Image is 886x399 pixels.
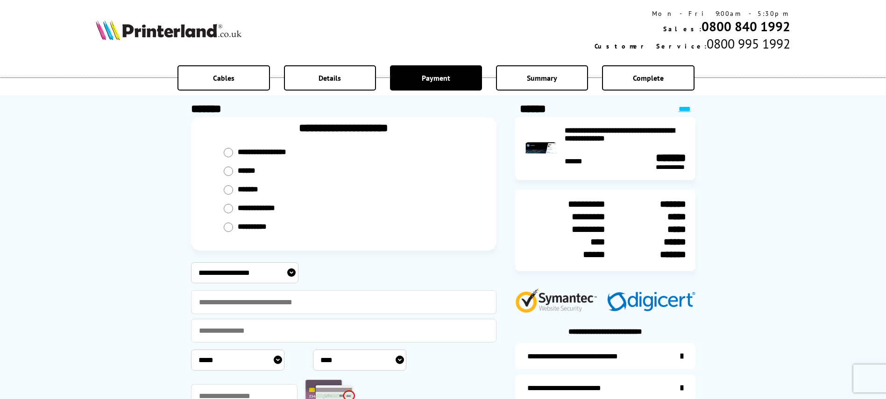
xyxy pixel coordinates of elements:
[595,9,790,18] div: Mon - Fri 9:00am - 5:30pm
[595,42,707,50] span: Customer Service:
[663,25,702,33] span: Sales:
[422,73,450,83] span: Payment
[515,343,695,369] a: additional-ink
[319,73,341,83] span: Details
[213,73,234,83] span: Cables
[96,20,241,40] img: Printerland Logo
[702,18,790,35] a: 0800 840 1992
[633,73,664,83] span: Complete
[707,35,790,52] span: 0800 995 1992
[527,73,557,83] span: Summary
